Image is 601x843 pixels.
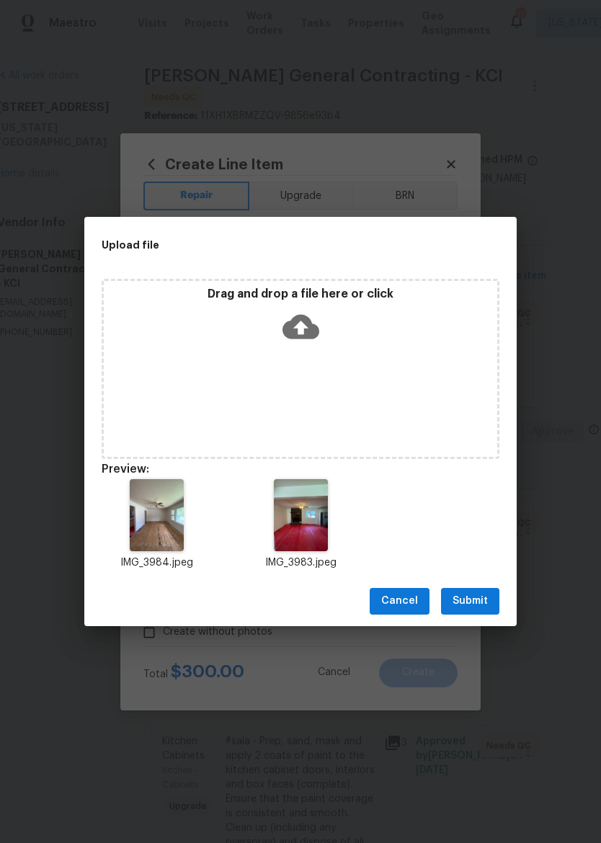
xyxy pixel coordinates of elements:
img: 9k= [274,479,328,551]
span: Cancel [381,592,418,610]
p: IMG_3984.jpeg [102,556,211,571]
button: Cancel [370,588,429,615]
p: Drag and drop a file here or click [104,287,497,302]
button: Submit [441,588,499,615]
img: Z [130,479,184,551]
span: Submit [453,592,488,610]
h2: Upload file [102,237,435,253]
p: IMG_3983.jpeg [246,556,355,571]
